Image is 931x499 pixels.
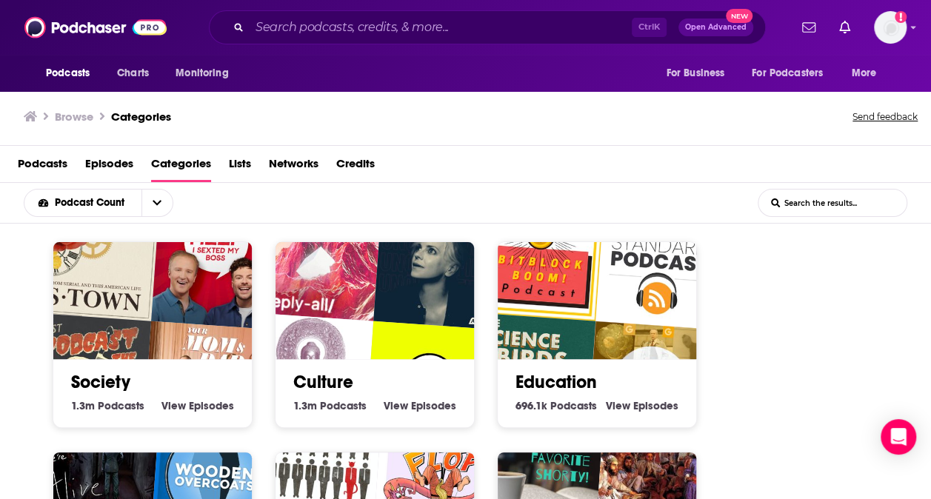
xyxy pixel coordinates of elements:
span: Podcasts [320,399,367,412]
button: open menu [165,59,247,87]
a: View Society Episodes [161,399,234,412]
input: Search podcasts, credits, & more... [250,16,632,39]
span: Podcasts [550,399,597,412]
img: The BitBlockBoom Bitcoin Podcast [477,194,604,321]
button: open menu [655,59,743,87]
a: Categories [151,152,211,182]
span: 1.3m [71,399,95,412]
a: Charts [107,59,158,87]
button: Show profile menu [874,11,907,44]
a: View Education Episodes [606,399,678,412]
img: S-Town [33,194,160,321]
button: open menu [742,59,844,87]
button: Send feedback [848,107,922,127]
span: Podcasts [46,63,90,84]
a: Networks [269,152,318,182]
a: Categories [111,110,171,124]
span: 696.1k [515,399,547,412]
a: Education [515,371,597,393]
a: Show notifications dropdown [796,15,821,40]
a: Podcasts [18,152,67,182]
span: View [161,399,186,412]
a: Episodes [85,152,133,182]
span: Logged in as tessvanden [874,11,907,44]
span: Episodes [189,399,234,412]
span: View [606,399,630,412]
button: open menu [36,59,109,87]
a: Credits [336,152,375,182]
a: Lists [229,152,251,182]
span: Ctrl K [632,18,667,37]
a: Society [71,371,130,393]
div: Open Intercom Messenger [881,419,916,455]
img: Help I Sexted My Boss [151,202,278,329]
a: 696.1k Education Podcasts [515,399,597,412]
a: 1.3m Society Podcasts [71,399,144,412]
span: For Podcasters [752,63,823,84]
span: For Business [666,63,724,84]
div: Search podcasts, credits, & more... [209,10,766,44]
span: New [726,9,753,23]
button: open menu [141,190,173,216]
a: View Culture Episodes [384,399,456,412]
span: View [384,399,408,412]
a: Culture [293,371,353,393]
button: open menu [841,59,895,87]
a: Show notifications dropdown [833,15,856,40]
img: Reply All [255,194,382,321]
img: The Bitcoin Standard Podcast [595,202,723,329]
img: Anna Faris Is Unqualified [373,202,501,329]
span: 1.3m [293,399,317,412]
span: Episodes [411,399,456,412]
span: Podcast Count [55,198,130,208]
h3: Browse [55,110,93,124]
span: Podcasts [98,399,144,412]
img: Podchaser - Follow, Share and Rate Podcasts [24,13,167,41]
svg: Add a profile image [895,11,907,23]
h2: Choose List sort [24,189,196,217]
a: 1.3m Culture Podcasts [293,399,367,412]
img: User Profile [874,11,907,44]
span: Episodes [633,399,678,412]
span: Monitoring [176,63,228,84]
button: open menu [24,198,141,208]
button: Open AdvancedNew [678,19,753,36]
span: Charts [117,63,149,84]
span: Open Advanced [685,24,747,31]
span: More [852,63,877,84]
